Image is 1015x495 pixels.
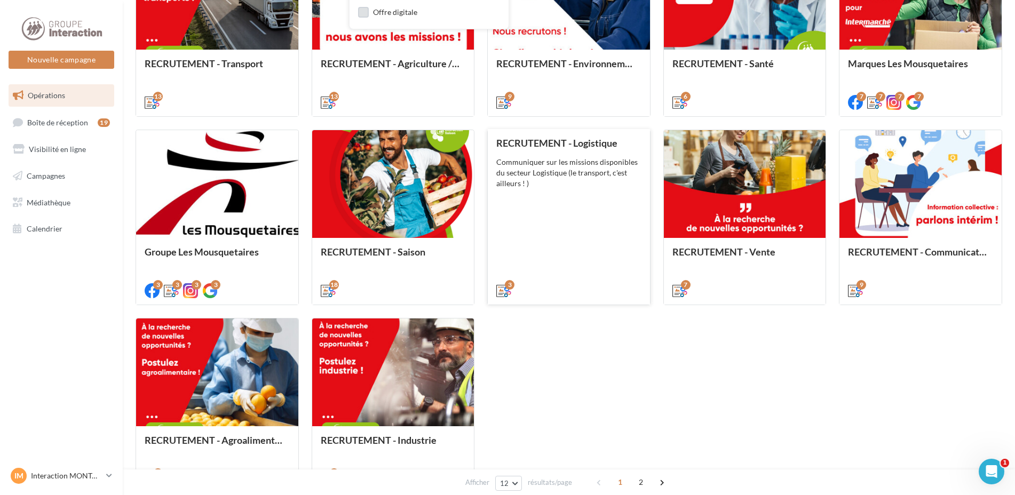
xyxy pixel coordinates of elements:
[9,466,114,486] a: IM Interaction MONTARGIS
[496,157,641,189] div: Communiquer sur les missions disponibles du secteur Logistique (le transport, c'est ailleurs ! )
[632,474,649,491] span: 2
[29,145,86,154] span: Visibilité en ligne
[145,246,290,268] div: Groupe Les Mousquetaires
[27,197,70,206] span: Médiathèque
[329,92,339,101] div: 13
[500,479,509,488] span: 12
[6,84,116,107] a: Opérations
[172,280,182,290] div: 3
[211,280,220,290] div: 3
[321,435,466,456] div: RECRUTEMENT - Industrie
[27,224,62,233] span: Calendrier
[528,477,572,488] span: résultats/page
[6,111,116,134] a: Boîte de réception19
[505,92,514,101] div: 9
[27,117,88,126] span: Boîte de réception
[496,138,641,148] div: RECRUTEMENT - Logistique
[465,477,489,488] span: Afficher
[895,92,905,101] div: 7
[145,58,290,79] div: RECRUTEMENT - Transport
[153,468,163,478] div: 9
[681,92,691,101] div: 6
[496,58,641,79] div: RECRUTEMENT - Environnement
[681,280,691,290] div: 7
[329,468,339,478] div: 11
[27,171,65,180] span: Campagnes
[145,435,290,456] div: RECRUTEMENT - Agroalimentaire
[505,280,514,290] div: 3
[857,280,866,290] div: 9
[31,470,102,481] p: Interaction MONTARGIS
[192,280,201,290] div: 3
[6,138,116,161] a: Visibilité en ligne
[153,280,163,290] div: 3
[876,92,885,101] div: 7
[329,280,339,290] div: 18
[857,92,866,101] div: 7
[28,91,65,100] span: Opérations
[612,474,629,491] span: 1
[672,58,818,79] div: RECRUTEMENT - Santé
[6,191,116,214] a: Médiathèque
[14,470,23,481] span: IM
[373,7,417,18] div: Offre digitale
[1001,459,1009,467] span: 1
[153,92,163,101] div: 13
[848,58,993,79] div: Marques Les Mousquetaires
[914,92,924,101] div: 7
[848,246,993,268] div: RECRUTEMENT - Communication externe
[6,165,116,187] a: Campagnes
[6,218,116,240] a: Calendrier
[9,51,114,69] button: Nouvelle campagne
[672,246,818,268] div: RECRUTEMENT - Vente
[495,476,522,491] button: 12
[321,246,466,268] div: RECRUTEMENT - Saison
[321,58,466,79] div: RECRUTEMENT - Agriculture / Espaces verts
[98,118,110,127] div: 19
[979,459,1004,484] iframe: Intercom live chat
